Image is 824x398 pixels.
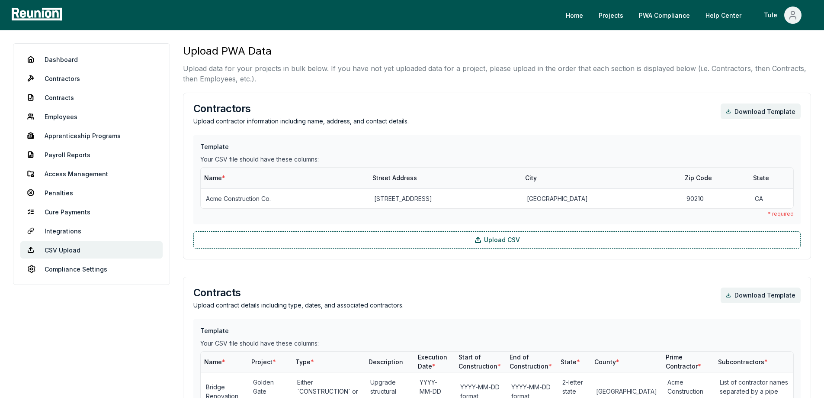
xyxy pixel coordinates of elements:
span: County [594,358,619,366]
span: Subcontractors [718,358,768,366]
p: Upload data for your projects in bulk below. If you have not yet uploaded data for a project, ple... [183,63,811,84]
p: Upload contractor information including name, address, and contact details. [193,116,409,126]
span: Start of Construction [458,353,501,370]
span: Zip Code [685,174,712,181]
span: State [753,174,769,181]
a: Payroll Reports [20,146,163,163]
span: Name [204,358,225,366]
button: Tule [757,6,808,24]
a: Apprenticeship Programs [20,127,163,144]
a: Access Management [20,165,163,182]
nav: Main [559,6,815,24]
a: Contracts [20,89,163,106]
td: CA [750,188,793,208]
a: Dashboard [20,51,163,68]
p: Upload contract details including type, dates, and associated contractors. [193,301,404,310]
a: Download Template [721,104,801,119]
a: Download Template [721,288,801,303]
span: Type [295,358,314,366]
a: Integrations [20,222,163,239]
td: Acme Construction Co. [201,188,369,208]
h3: Upload PWA Data [183,43,811,59]
a: Help Center [699,6,748,24]
a: Home [559,6,590,24]
span: Name [204,174,225,181]
label: Upload CSV [193,231,801,249]
span: Prime Contractor [666,353,701,370]
h3: Template [200,142,794,151]
td: 90210 [681,188,750,208]
div: Tule [764,6,781,24]
h3: Template [200,326,794,335]
h3: Contractors [193,104,409,114]
span: City [525,174,537,181]
a: Penalties [20,184,163,201]
a: CSV Upload [20,241,163,259]
span: End of Construction [510,353,552,370]
div: * required [200,210,794,217]
span: Project [251,358,276,366]
a: PWA Compliance [632,6,697,24]
td: [STREET_ADDRESS] [369,188,522,208]
span: Street Address [372,174,417,181]
a: Cure Payments [20,203,163,220]
a: Contractors [20,70,163,87]
a: Employees [20,108,163,125]
div: Your CSV file should have these columns: [200,155,794,164]
td: [GEOGRAPHIC_DATA] [522,188,681,208]
span: Execution Date [418,353,447,370]
h3: Contracts [193,288,404,298]
a: Compliance Settings [20,260,163,278]
a: Projects [592,6,630,24]
div: Your CSV file should have these columns: [200,339,794,348]
span: Description [369,358,403,366]
span: State [561,358,580,366]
